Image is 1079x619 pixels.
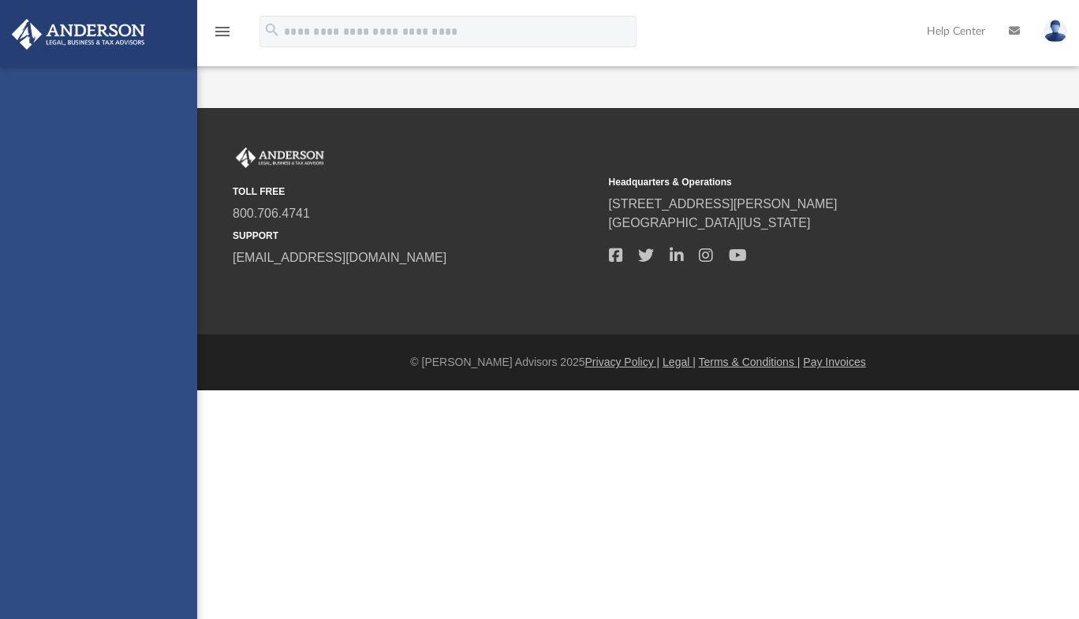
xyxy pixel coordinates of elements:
small: TOLL FREE [233,185,598,199]
a: [EMAIL_ADDRESS][DOMAIN_NAME] [233,251,446,264]
i: search [263,21,281,39]
div: © [PERSON_NAME] Advisors 2025 [197,354,1079,371]
a: menu [213,30,232,41]
a: Legal | [663,356,696,368]
a: 800.706.4741 [233,207,310,220]
a: [STREET_ADDRESS][PERSON_NAME] [609,197,838,211]
a: Pay Invoices [803,356,865,368]
img: Anderson Advisors Platinum Portal [7,19,150,50]
a: [GEOGRAPHIC_DATA][US_STATE] [609,216,811,229]
img: User Pic [1044,20,1067,43]
small: Headquarters & Operations [609,175,974,189]
i: menu [213,22,232,41]
img: Anderson Advisors Platinum Portal [233,147,327,168]
a: Privacy Policy | [585,356,660,368]
a: Terms & Conditions | [699,356,801,368]
small: SUPPORT [233,229,598,243]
